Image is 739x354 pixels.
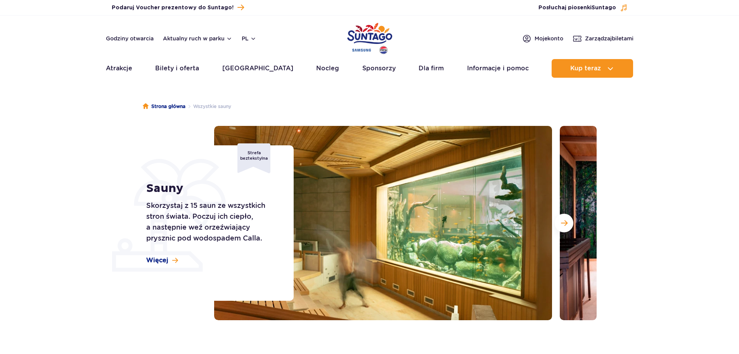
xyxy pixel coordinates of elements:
a: Dla firm [419,59,444,78]
span: Suntago [592,5,616,10]
span: Podaruj Voucher prezentowy do Suntago! [112,4,234,12]
a: Mojekonto [522,34,563,43]
button: Następny slajd [555,214,573,232]
a: Nocleg [316,59,339,78]
a: [GEOGRAPHIC_DATA] [222,59,293,78]
button: pl [242,35,256,42]
p: Skorzystaj z 15 saun ze wszystkich stron świata. Poczuj ich ciepło, a następnie weź orzeźwiający ... [146,200,276,244]
span: Kup teraz [570,65,601,72]
button: Kup teraz [552,59,633,78]
h1: Sauny [146,181,276,195]
img: Sauna w strefie Relax z dużym akwarium na ścianie, przytulne wnętrze i drewniane ławki [214,126,552,320]
a: Informacje i pomoc [467,59,529,78]
span: Więcej [146,256,168,265]
a: Więcej [146,256,178,265]
span: Posłuchaj piosenki [538,4,616,12]
a: Podaruj Voucher prezentowy do Suntago! [112,2,244,13]
a: Atrakcje [106,59,132,78]
a: Godziny otwarcia [106,35,154,42]
button: Posłuchaj piosenkiSuntago [538,4,628,12]
div: Strefa beztekstylna [237,143,270,173]
a: Zarządzajbiletami [573,34,633,43]
a: Sponsorzy [362,59,396,78]
span: Zarządzaj biletami [585,35,633,42]
li: Wszystkie sauny [185,103,231,110]
span: Moje konto [535,35,563,42]
a: Park of Poland [347,19,392,55]
button: Aktualny ruch w parku [163,35,232,42]
a: Strona główna [143,103,185,110]
a: Bilety i oferta [155,59,199,78]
